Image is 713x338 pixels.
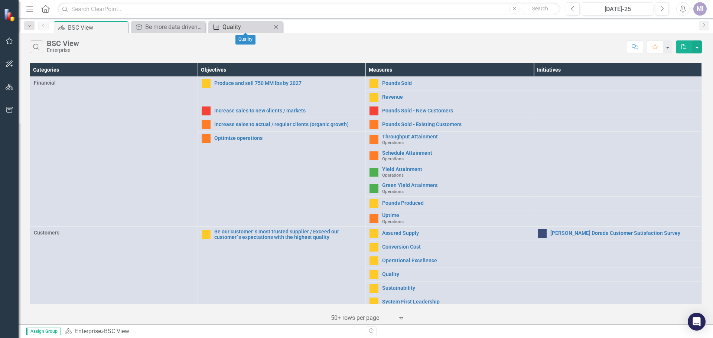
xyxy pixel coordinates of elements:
a: Conversion Cost [382,244,530,250]
img: Above Target [369,184,378,193]
div: BSC View [104,328,129,335]
a: Optimize operations [214,135,362,141]
a: [PERSON_NAME] Dorada Customer Satisfaction Survey [550,230,698,236]
div: BSC View [47,39,79,47]
a: Yield Attainment [382,167,530,172]
div: [DATE]-25 [585,5,651,14]
a: Pounds Sold [382,81,530,86]
div: Quality [235,35,255,45]
span: Operations [382,173,404,178]
div: Enterprise [47,47,79,53]
span: Operations [382,219,404,224]
a: Throughput Attainment [382,134,530,140]
div: Be more data driven for optimizing decision making [145,22,204,32]
a: Be our customer´s most trusted supplier / Exceed our customer´s expectations with the highest qua... [214,229,362,240]
a: Revenue [382,94,530,100]
a: Enterprise [75,328,101,335]
a: Schedule Attainment [382,150,530,156]
img: Caution [369,243,378,252]
img: Warning [369,120,378,129]
img: Caution [369,284,378,293]
div: » [65,327,360,336]
a: Sustainability [382,285,530,291]
img: Caution [369,199,378,208]
img: No Information [538,229,547,238]
div: Quality [222,22,271,32]
a: Increase sales to new clients / markets [214,108,362,114]
a: Pounds Produced [382,200,530,206]
img: Warning [369,135,378,144]
input: Search ClearPoint... [58,3,560,16]
img: Warning [369,151,378,160]
a: Quality [382,272,530,277]
img: Caution [369,298,378,306]
img: Caution [369,79,378,88]
a: Operational Excellence [382,258,530,263]
a: Be more data driven for optimizing decision making [133,22,204,32]
span: Assign Group [26,328,61,335]
div: Open Intercom Messenger [688,313,706,331]
img: Below Plan [202,106,211,115]
a: Increase sales to actual / regular clients (organic growth) [214,122,362,127]
img: Caution [369,256,378,265]
img: Caution [369,229,378,238]
div: BSC View [68,23,126,32]
a: Produce and sell 750 MM lbs by 2027 [214,81,362,86]
a: Uptime [382,213,530,218]
span: Operations [382,140,404,145]
img: Below Plan [369,106,378,115]
button: Search [521,4,559,14]
a: Green Yield Attainment [382,183,530,188]
span: Search [532,6,548,12]
span: Operations [382,189,404,194]
span: Customers [34,229,194,236]
img: ClearPoint Strategy [4,8,17,21]
button: [DATE]-25 [582,2,653,16]
img: Caution [369,270,378,279]
img: Above Target [369,168,378,177]
img: Caution [202,230,211,239]
a: Pounds Sold - New Customers [382,108,530,114]
img: Caution [369,93,378,102]
a: System First Leadership [382,299,530,305]
span: Operations [382,156,404,161]
img: Caution [202,79,211,88]
button: MI [693,2,707,16]
img: Warning [202,120,211,129]
span: Financial [34,79,194,86]
a: Pounds Sold - Existing Customers [382,122,530,127]
a: Quality [210,22,271,32]
img: Warning [202,134,211,143]
img: Warning [369,214,378,223]
a: Assured Supply [382,230,530,236]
